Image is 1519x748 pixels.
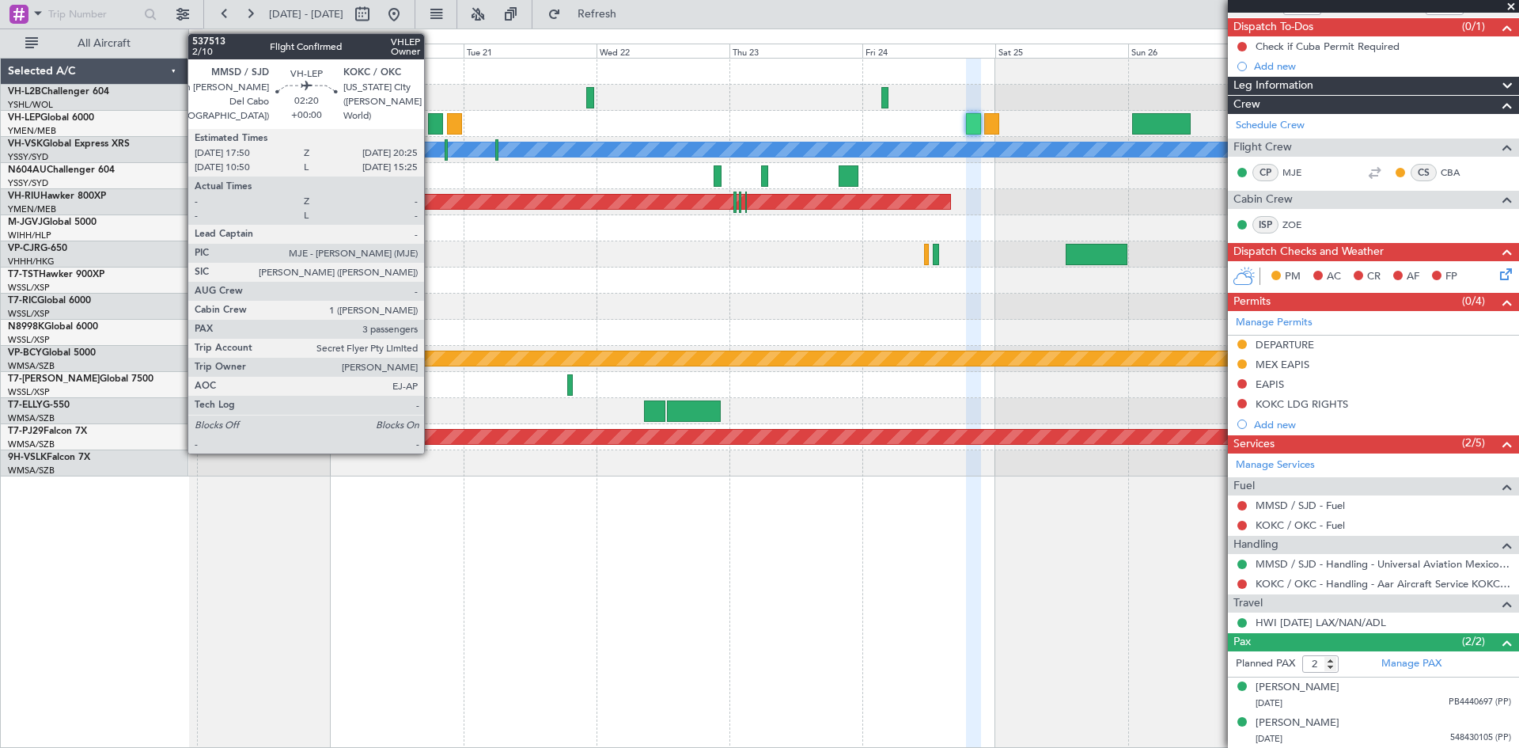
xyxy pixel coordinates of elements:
span: T7-RIC [8,296,37,306]
a: 9H-VSLKFalcon 7X [8,453,90,462]
span: Leg Information [1233,77,1313,95]
div: [PERSON_NAME] [1256,716,1339,731]
span: [DATE] - [DATE] [269,7,343,21]
label: Planned PAX [1236,656,1295,672]
div: Fri 24 [862,44,995,58]
span: VH-VSK [8,139,43,149]
a: VH-VSKGlobal Express XRS [8,139,130,149]
div: KOKC LDG RIGHTS [1256,397,1348,411]
span: VH-L2B [8,87,41,97]
div: EAPIS [1256,378,1284,391]
span: Fuel [1233,477,1255,496]
a: ZOE [1282,218,1318,232]
a: KOKC / OKC - Handling - Aar Aircraft Service KOKC / OKC [1256,577,1511,590]
div: MEX EAPIS [1256,358,1309,371]
span: Dispatch Checks and Weather [1233,243,1384,261]
a: WIHH/HLP [8,230,51,241]
a: VH-LEPGlobal 6000 [8,113,94,123]
span: M-JGVJ [8,218,43,227]
a: WSSL/XSP [8,308,50,320]
a: WMSA/SZB [8,439,55,450]
a: Schedule Crew [1236,118,1305,134]
a: MJE [1282,165,1318,180]
a: VP-CJRG-650 [8,244,67,253]
a: Manage PAX [1381,656,1441,672]
span: (2/2) [1462,633,1485,650]
a: Manage Services [1236,458,1315,473]
a: YSSY/SYD [8,177,48,189]
a: T7-TSTHawker 900XP [8,270,104,279]
span: Crew [1233,96,1260,114]
a: T7-RICGlobal 6000 [8,296,91,306]
span: VH-RIU [8,192,40,201]
a: N604AUChallenger 604 [8,165,115,175]
div: Tue 21 [464,44,597,58]
span: N604AU [8,165,47,175]
span: FP [1445,269,1457,285]
div: Thu 23 [729,44,862,58]
span: VP-CJR [8,244,40,253]
a: YSHL/WOL [8,99,53,111]
div: Sun 26 [1128,44,1261,58]
span: [DATE] [1256,733,1282,745]
a: MMSD / SJD - Handling - Universal Aviation Mexico MMSD / SJD [1256,557,1511,571]
div: Sun 19 [197,44,330,58]
a: YSSY/SYD [8,151,48,163]
span: AF [1407,269,1419,285]
span: 548430105 (PP) [1450,731,1511,745]
a: WSSL/XSP [8,386,50,398]
a: T7-PJ29Falcon 7X [8,427,87,436]
a: KOKC / OKC - Fuel [1256,518,1345,532]
a: VP-BCYGlobal 5000 [8,348,96,358]
span: (0/4) [1462,293,1485,309]
a: VH-L2BChallenger 604 [8,87,109,97]
div: Wed 22 [597,44,729,58]
span: T7-TST [8,270,39,279]
div: CS [1411,164,1437,181]
a: WMSA/SZB [8,412,55,424]
span: N8998K [8,322,44,332]
span: Permits [1233,293,1271,311]
a: WMSA/SZB [8,465,55,477]
div: Add new [1254,418,1511,431]
a: N8998KGlobal 6000 [8,322,98,332]
span: T7-PJ29 [8,427,44,436]
div: DEPARTURE [1256,338,1314,351]
span: Refresh [564,9,631,20]
a: T7-ELLYG-550 [8,401,70,410]
a: YMEN/MEB [8,125,56,137]
a: CBA [1441,165,1476,180]
span: 9H-VSLK [8,453,47,462]
span: Flight Crew [1233,139,1292,157]
button: All Aircraft [17,31,172,56]
span: Cabin Crew [1233,191,1293,209]
div: Add new [1254,59,1511,73]
span: CR [1367,269,1381,285]
a: Manage Permits [1236,315,1313,331]
button: Refresh [540,2,635,27]
a: YMEN/MEB [8,203,56,215]
span: PM [1285,269,1301,285]
span: T7-[PERSON_NAME] [8,374,100,384]
span: Services [1233,435,1275,454]
a: M-JGVJGlobal 5000 [8,218,97,227]
span: All Aircraft [41,38,167,49]
span: Handling [1233,536,1278,554]
div: Check if Cuba Permit Required [1256,40,1400,53]
a: WSSL/XSP [8,282,50,294]
div: ISP [1252,216,1278,234]
span: (0/1) [1462,18,1485,35]
span: [DATE] [1256,697,1282,709]
span: AC [1327,269,1341,285]
div: Sat 25 [995,44,1128,58]
span: (2/5) [1462,435,1485,451]
span: Dispatch To-Dos [1233,18,1313,36]
span: T7-ELLY [8,401,43,410]
span: VH-LEP [8,113,40,123]
div: CP [1252,164,1278,181]
input: Trip Number [48,2,139,26]
a: HWI [DATE] LAX/NAN/ADL [1256,616,1386,629]
span: Pax [1233,633,1251,651]
div: [DATE] [191,32,218,45]
span: PB4440697 (PP) [1449,696,1511,709]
